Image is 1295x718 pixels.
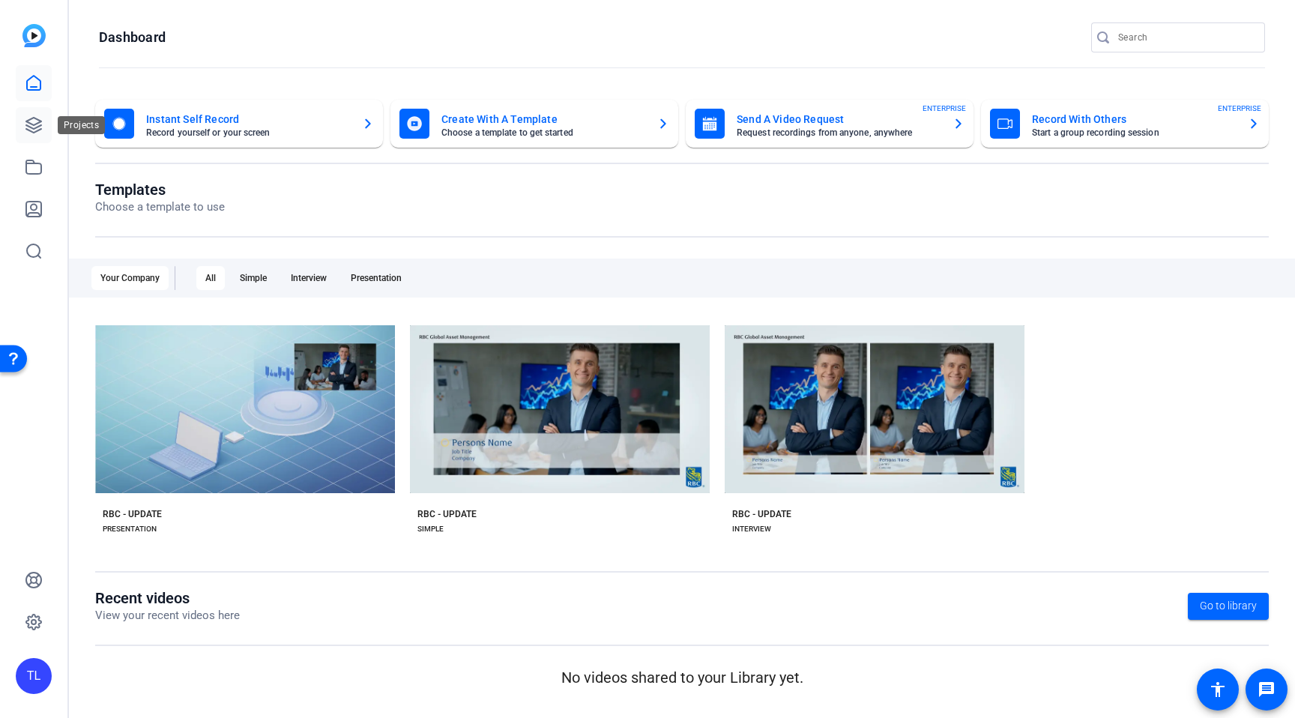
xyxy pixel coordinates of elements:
[146,110,350,128] mat-card-title: Instant Self Record
[196,266,225,290] div: All
[686,100,973,148] button: Send A Video RequestRequest recordings from anyone, anywhereENTERPRISE
[22,24,46,47] img: blue-gradient.svg
[146,128,350,137] mat-card-subtitle: Record yourself or your screen
[1209,681,1227,699] mat-icon: accessibility
[441,128,645,137] mat-card-subtitle: Choose a template to get started
[91,266,169,290] div: Your Company
[95,666,1269,689] p: No videos shared to your Library yet.
[103,508,162,520] div: RBC - UPDATE
[1032,110,1236,128] mat-card-title: Record With Others
[981,100,1269,148] button: Record With OthersStart a group recording sessionENTERPRISE
[282,266,336,290] div: Interview
[737,128,941,137] mat-card-subtitle: Request recordings from anyone, anywhere
[103,523,157,535] div: PRESENTATION
[390,100,678,148] button: Create With A TemplateChoose a template to get started
[1218,103,1261,114] span: ENTERPRISE
[99,28,166,46] h1: Dashboard
[732,508,791,520] div: RBC - UPDATE
[95,181,225,199] h1: Templates
[95,589,240,607] h1: Recent videos
[923,103,966,114] span: ENTERPRISE
[342,266,411,290] div: Presentation
[737,110,941,128] mat-card-title: Send A Video Request
[58,116,105,134] div: Projects
[732,523,771,535] div: INTERVIEW
[231,266,276,290] div: Simple
[95,199,225,216] p: Choose a template to use
[1118,28,1253,46] input: Search
[1200,598,1257,614] span: Go to library
[417,523,444,535] div: SIMPLE
[417,508,477,520] div: RBC - UPDATE
[95,607,240,624] p: View your recent videos here
[441,110,645,128] mat-card-title: Create With A Template
[1188,593,1269,620] a: Go to library
[1032,128,1236,137] mat-card-subtitle: Start a group recording session
[95,100,383,148] button: Instant Self RecordRecord yourself or your screen
[16,658,52,694] div: TL
[1258,681,1276,699] mat-icon: message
